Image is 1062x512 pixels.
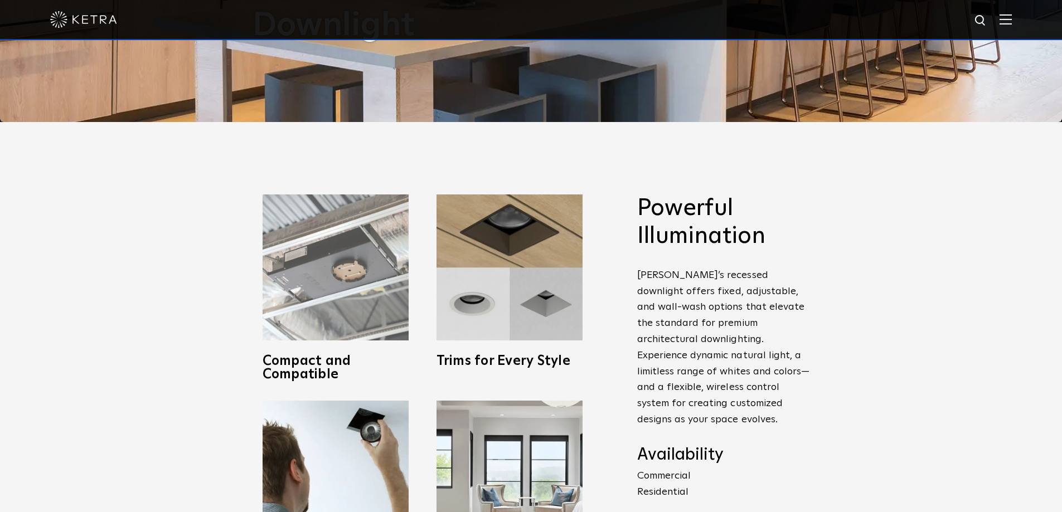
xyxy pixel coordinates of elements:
[637,194,810,251] h2: Powerful Illumination
[263,354,409,381] h3: Compact and Compatible
[637,445,810,466] h4: Availability
[637,267,810,428] p: [PERSON_NAME]’s recessed downlight offers fixed, adjustable, and wall-wash options that elevate t...
[637,468,810,500] p: Commercial Residential
[437,354,583,368] h3: Trims for Every Style
[1000,14,1012,25] img: Hamburger%20Nav.svg
[974,14,988,28] img: search icon
[50,11,117,28] img: ketra-logo-2019-white
[263,194,409,340] img: compact-and-copatible
[437,194,583,340] img: trims-for-every-style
